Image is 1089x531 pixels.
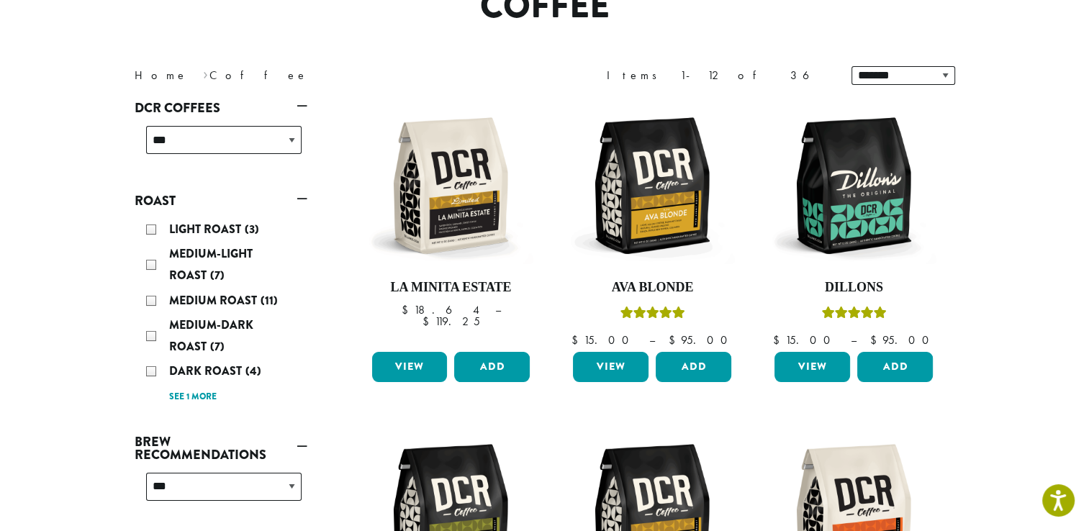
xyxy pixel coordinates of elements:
span: $ [422,314,434,329]
a: DillonsRated 5.00 out of 5 [771,103,936,346]
a: Roast [135,189,307,213]
span: – [850,332,856,348]
span: – [649,332,654,348]
a: La Minita Estate [369,103,534,346]
a: View [372,352,448,382]
div: DCR Coffees [135,120,307,171]
a: See 1 more [169,390,217,404]
span: (7) [210,338,225,355]
span: $ [869,332,882,348]
span: $ [668,332,680,348]
button: Add [857,352,933,382]
h4: Ava Blonde [569,280,735,296]
span: Medium Roast [169,292,261,309]
a: View [573,352,649,382]
bdi: 95.00 [869,332,935,348]
a: Ava BlondeRated 5.00 out of 5 [569,103,735,346]
img: DCR-12oz-Ava-Blonde-Stock-scaled.png [569,103,735,268]
div: Roast [135,213,307,412]
nav: Breadcrumb [135,67,523,84]
span: $ [772,332,785,348]
bdi: 15.00 [571,332,635,348]
a: Home [135,68,188,83]
bdi: 119.25 [422,314,479,329]
bdi: 18.64 [401,302,481,317]
h4: Dillons [771,280,936,296]
button: Add [454,352,530,382]
bdi: 95.00 [668,332,733,348]
span: Dark Roast [169,363,245,379]
span: Medium-Light Roast [169,245,253,283]
a: DCR Coffees [135,96,307,120]
button: Add [656,352,731,382]
span: Medium-Dark Roast [169,317,253,355]
a: Brew Recommendations [135,430,307,467]
span: $ [401,302,413,317]
span: $ [571,332,583,348]
span: (3) [245,221,259,237]
div: Rated 5.00 out of 5 [821,304,886,326]
div: Items 1-12 of 36 [607,67,830,84]
span: (7) [210,267,225,283]
span: – [494,302,500,317]
span: (11) [261,292,278,309]
img: DCR-12oz-La-Minita-Estate-Stock-scaled.png [368,103,533,268]
div: Brew Recommendations [135,467,307,518]
span: Light Roast [169,221,245,237]
span: (4) [245,363,261,379]
a: View [774,352,850,382]
img: DCR-12oz-Dillons-Stock-scaled.png [771,103,936,268]
h4: La Minita Estate [369,280,534,296]
bdi: 15.00 [772,332,836,348]
span: › [203,62,208,84]
div: Rated 5.00 out of 5 [620,304,684,326]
